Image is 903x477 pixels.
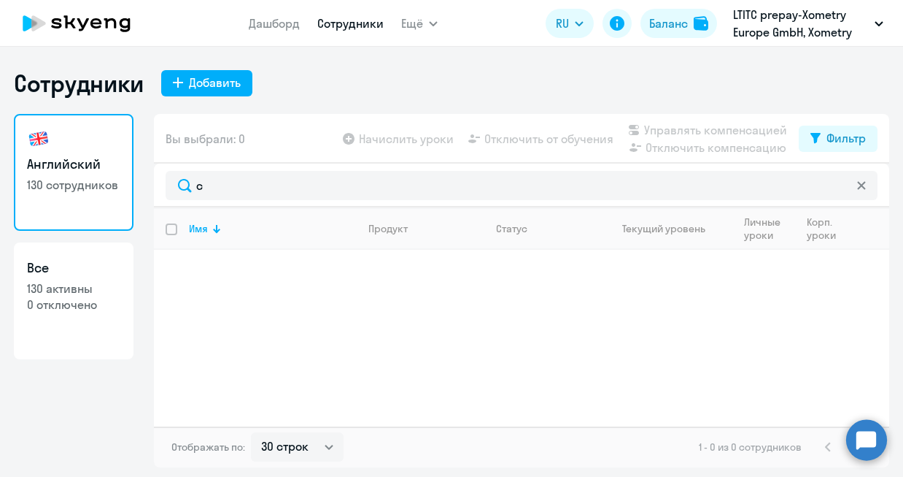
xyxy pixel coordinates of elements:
[368,222,484,235] div: Продукт
[649,15,688,32] div: Баланс
[166,130,245,148] span: Вы выбрали: 0
[27,127,50,150] img: english
[640,9,717,38] button: Балансbalance
[556,15,569,32] span: RU
[799,126,877,152] button: Фильтр
[826,129,866,147] div: Фильтр
[27,155,120,174] h3: Английский
[317,16,384,31] a: Сотрудники
[694,16,708,31] img: balance
[744,215,794,242] div: Личные уроки
[496,222,596,235] div: Статус
[14,114,133,231] a: Английский130 сотрудников
[14,243,133,359] a: Все130 активны0 отключено
[807,215,848,242] div: Корп. уроки
[368,222,408,235] div: Продукт
[249,16,300,31] a: Дашборд
[608,222,732,235] div: Текущий уровень
[189,222,208,235] div: Имя
[744,215,781,242] div: Личные уроки
[27,281,120,297] p: 130 активны
[166,171,877,200] input: Поиск по имени, email, продукту или статусу
[622,222,705,235] div: Текущий уровень
[726,6,891,41] button: LTITC prepay-Xometry Europe GmbH, Xometry Europe GmbH
[14,69,144,98] h1: Сотрудники
[27,297,120,313] p: 0 отключено
[27,259,120,278] h3: Все
[699,440,802,454] span: 1 - 0 из 0 сотрудников
[189,222,356,235] div: Имя
[401,9,438,38] button: Ещё
[733,6,869,41] p: LTITC prepay-Xometry Europe GmbH, Xometry Europe GmbH
[401,15,423,32] span: Ещё
[807,215,836,242] div: Корп. уроки
[171,440,245,454] span: Отображать по:
[189,74,241,91] div: Добавить
[27,177,120,193] p: 130 сотрудников
[546,9,594,38] button: RU
[496,222,527,235] div: Статус
[161,70,252,96] button: Добавить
